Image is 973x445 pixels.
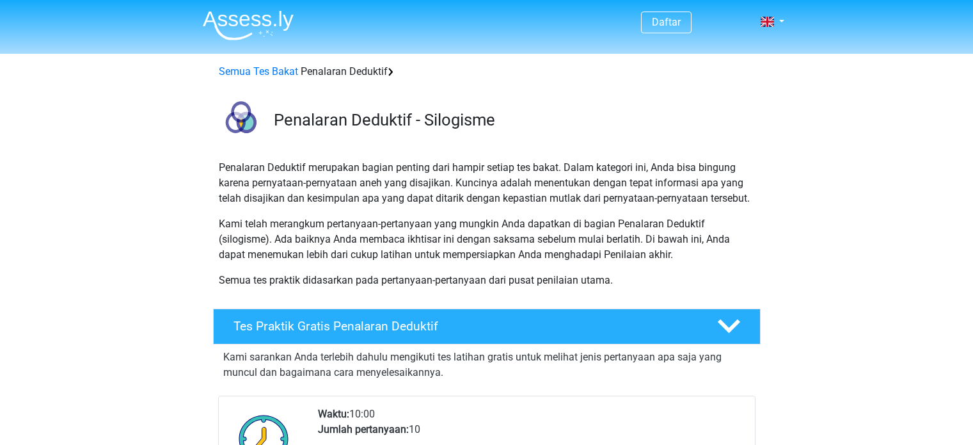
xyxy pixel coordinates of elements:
[219,65,298,77] a: Semua Tes Bakat
[203,10,294,40] img: Assessly
[233,319,438,334] font: Tes Praktik Gratis Penalaran Deduktif
[409,423,420,435] font: 10
[318,408,349,420] font: Waktu:
[652,16,681,28] a: Daftar
[208,309,766,344] a: Tes Praktik Gratis Penalaran Deduktif
[349,408,375,420] font: 10:00
[223,351,722,378] font: Kami sarankan Anda terlebih dahulu mengikuti tes latihan gratis untuk melihat jenis pertanyaan ap...
[274,110,495,129] font: Penalaran Deduktif - Silogisme
[219,161,750,204] font: Penalaran Deduktif merupakan bagian penting dari hampir setiap tes bakat. Dalam kategori ini, And...
[301,65,388,77] font: Penalaran Deduktif
[214,95,268,149] img: penalaran deduktif
[318,423,409,435] font: Jumlah pertanyaan:
[219,218,730,261] font: Kami telah merangkum pertanyaan-pertanyaan yang mungkin Anda dapatkan di bagian Penalaran Dedukti...
[219,274,613,286] font: Semua tes praktik didasarkan pada pertanyaan-pertanyaan dari pusat penilaian utama.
